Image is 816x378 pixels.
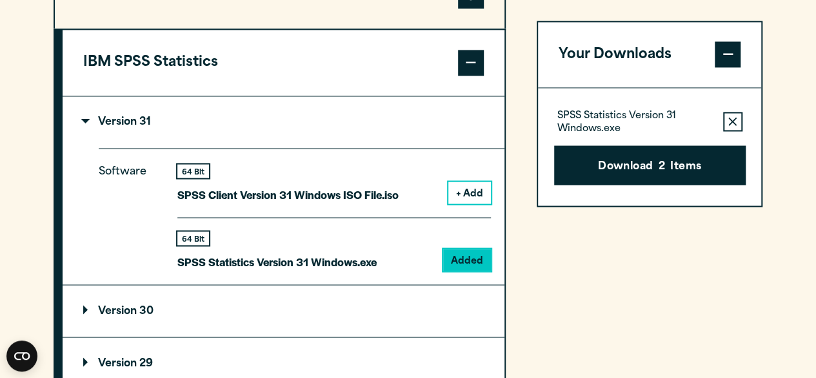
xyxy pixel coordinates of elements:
button: Download2Items [554,145,746,185]
div: 64 Bit [177,164,209,178]
p: Software [99,162,157,260]
summary: Version 30 [63,285,504,337]
span: 2 [659,158,665,175]
button: IBM SPSS Statistics [63,30,504,96]
summary: Version 31 [63,96,504,148]
p: SPSS Client Version 31 Windows ISO File.iso [177,185,399,204]
p: Version 29 [83,358,153,368]
p: Version 30 [83,306,154,316]
p: SPSS Statistics Version 31 Windows.exe [557,110,713,136]
div: 64 Bit [177,231,209,245]
button: Open CMP widget [6,341,37,372]
button: + Add [448,182,491,204]
p: Version 31 [83,117,151,127]
button: Your Downloads [538,22,762,88]
div: Your Downloads [538,88,762,206]
p: SPSS Statistics Version 31 Windows.exe [177,252,377,271]
button: Added [443,249,491,271]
